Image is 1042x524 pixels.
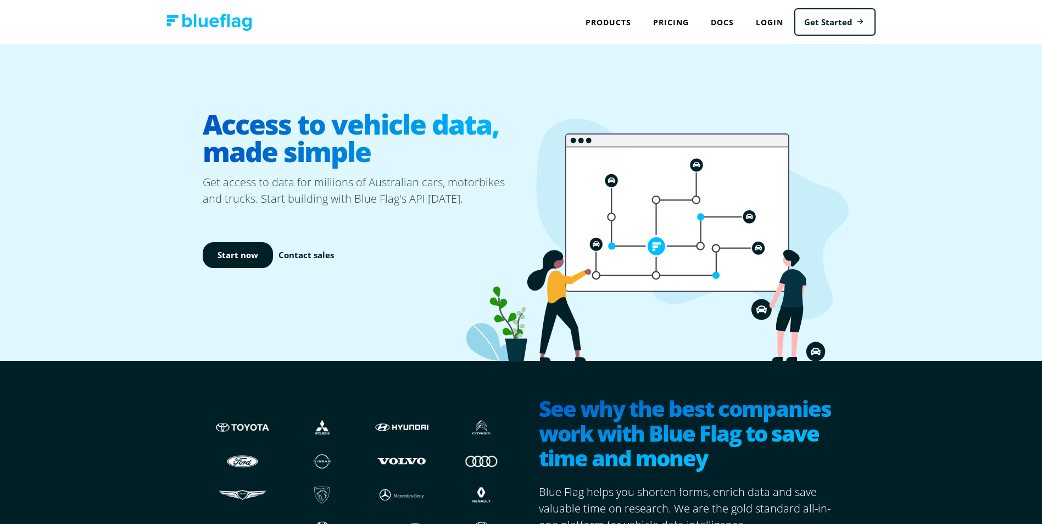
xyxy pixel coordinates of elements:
[453,450,510,471] img: Audi logo
[453,417,510,438] img: Citroen logo
[745,11,794,34] a: Login to Blue Flag application
[575,11,642,34] div: Products
[642,11,700,34] a: Pricing
[278,249,334,261] a: Contact sales
[453,484,510,505] img: Renault logo
[203,102,521,174] h1: Access to vehicle data, made simple
[373,484,431,505] img: Mercedes logo
[794,8,876,36] a: Get Started
[203,174,521,207] p: Get access to data for millions of Australian cars, motorbikes and trucks. Start building with Bl...
[293,484,351,505] img: Peugeot logo
[293,450,351,471] img: Nissan logo
[214,450,271,471] img: Ford logo
[373,450,431,471] img: Volvo logo
[373,417,431,438] img: Hyundai logo
[293,417,351,438] img: Mistubishi logo
[203,242,273,268] a: Start now
[214,417,271,438] img: Toyota logo
[700,11,745,34] a: Docs
[214,484,271,505] img: Genesis logo
[539,396,840,473] h2: See why the best companies work with Blue Flag to save time and money
[166,14,252,31] img: Blue Flag logo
